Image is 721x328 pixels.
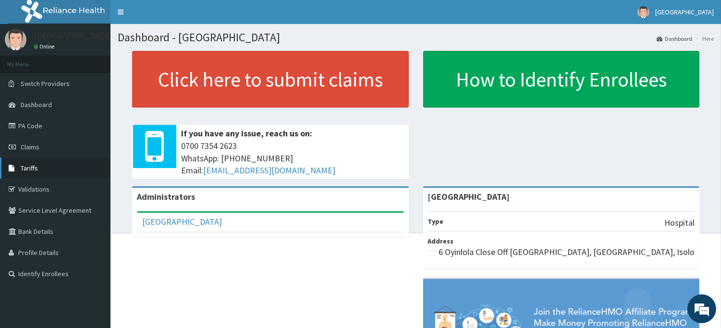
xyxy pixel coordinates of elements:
[34,31,113,40] p: [GEOGRAPHIC_DATA]
[423,51,700,108] a: How to Identify Enrollees
[181,128,312,139] b: If you have any issue, reach us on:
[439,246,695,258] p: 6 Oyinlola Close Off [GEOGRAPHIC_DATA], [GEOGRAPHIC_DATA], Isolo
[21,164,38,172] span: Tariffs
[693,35,714,43] li: Here
[655,8,714,16] span: [GEOGRAPHIC_DATA]
[118,31,714,44] h1: Dashboard - [GEOGRAPHIC_DATA]
[428,191,510,202] strong: [GEOGRAPHIC_DATA]
[428,217,444,226] b: Type
[5,29,26,50] img: User Image
[664,217,695,229] p: Hospital
[21,143,39,151] span: Claims
[132,51,409,108] a: Click here to submit claims
[21,79,70,88] span: Switch Providers
[34,43,57,50] a: Online
[203,165,335,176] a: [EMAIL_ADDRESS][DOMAIN_NAME]
[181,140,404,177] span: 0700 7354 2623 WhatsApp: [PHONE_NUMBER] Email:
[137,191,195,202] b: Administrators
[428,237,454,245] b: Address
[142,216,222,227] a: [GEOGRAPHIC_DATA]
[657,35,692,43] a: Dashboard
[637,6,649,18] img: User Image
[21,100,52,109] span: Dashboard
